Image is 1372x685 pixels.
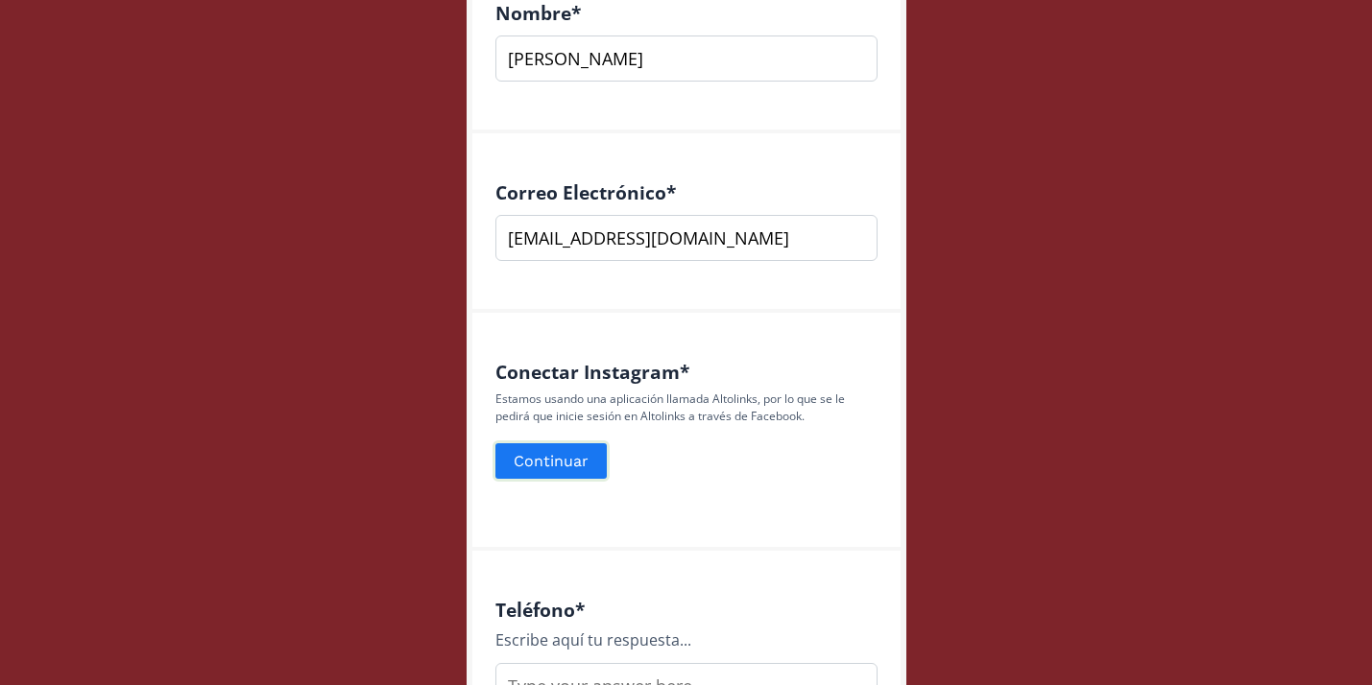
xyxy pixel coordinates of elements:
[495,181,878,203] h4: Correo Electrónico *
[495,361,878,383] h4: Conectar Instagram *
[493,440,610,482] button: Continuar
[495,215,878,261] input: nombre@ejemplo.com
[495,599,878,621] h4: Teléfono *
[495,35,878,82] input: Escribe aquí tu respuesta...
[495,628,878,651] div: Escribe aquí tu respuesta...
[495,2,878,24] h4: Nombre *
[495,390,878,425] p: Estamos usando una aplicación llamada Altolinks, por lo que se le pedirá que inicie sesión en Alt...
